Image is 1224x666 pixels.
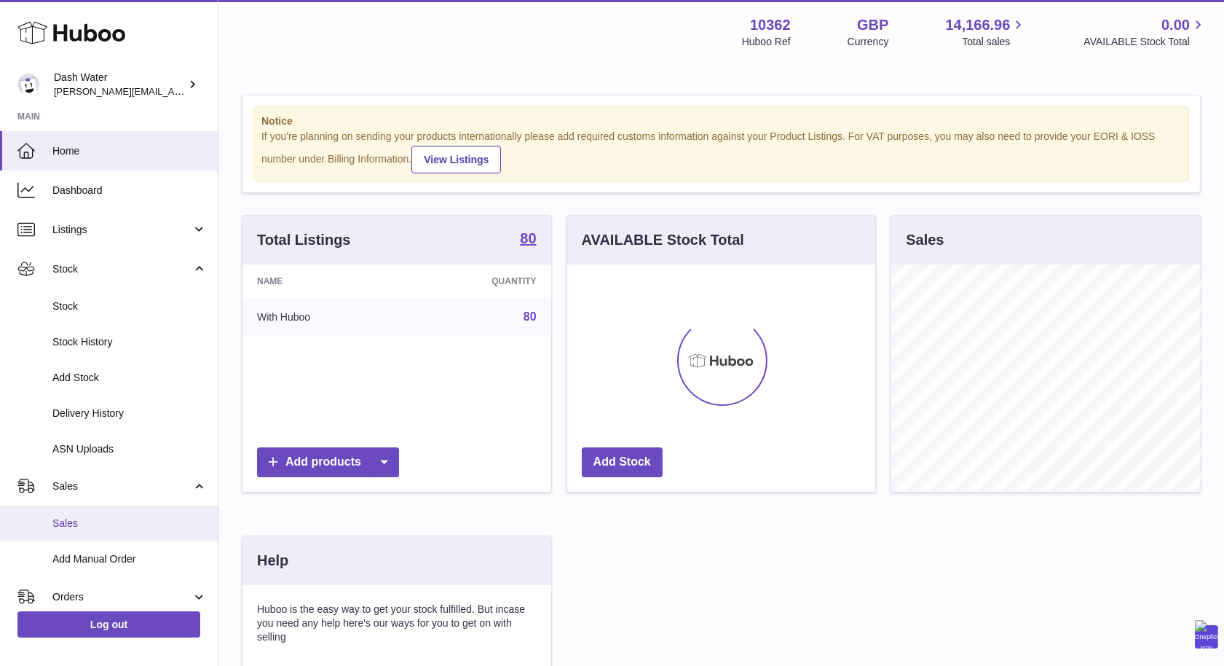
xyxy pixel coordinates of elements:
h3: Sales [906,230,944,250]
strong: 80 [520,231,536,246]
a: 80 [524,310,537,323]
a: 80 [520,231,536,248]
div: Currency [848,35,889,49]
div: If you're planning on sending your products internationally please add required customs informati... [261,130,1181,173]
span: Delivery History [52,407,207,420]
a: Add Stock [582,447,663,477]
a: 14,166.96 Total sales [945,15,1027,49]
span: Home [52,144,207,158]
strong: GBP [857,15,888,35]
h3: AVAILABLE Stock Total [582,230,744,250]
strong: 10362 [750,15,791,35]
a: Add products [257,447,399,477]
h3: Help [257,551,288,571]
span: ASN Uploads [52,442,207,456]
span: Stock [52,299,207,313]
p: Huboo is the easy way to get your stock fulfilled. But incase you need any help here's our ways f... [257,603,537,644]
div: Huboo Ref [742,35,791,49]
span: Dashboard [52,184,207,197]
span: Stock History [52,335,207,349]
span: Stock [52,262,192,276]
a: View Listings [411,146,501,173]
div: Dash Water [54,71,185,98]
th: Quantity [405,265,550,298]
span: Add Stock [52,371,207,385]
strong: Notice [261,114,1181,128]
span: 14,166.96 [945,15,1010,35]
td: With Huboo [242,298,405,336]
span: Listings [52,223,192,237]
img: james@dash-water.com [17,74,39,95]
h3: Total Listings [257,230,351,250]
span: Orders [52,590,192,604]
span: Total sales [962,35,1027,49]
span: [PERSON_NAME][EMAIL_ADDRESS][DOMAIN_NAME] [54,85,292,97]
a: 0.00 AVAILABLE Stock Total [1083,15,1207,49]
span: 0.00 [1161,15,1190,35]
span: Sales [52,479,192,493]
a: Log out [17,611,200,638]
span: AVAILABLE Stock Total [1083,35,1207,49]
span: Add Manual Order [52,552,207,566]
span: Sales [52,517,207,530]
th: Name [242,265,405,298]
